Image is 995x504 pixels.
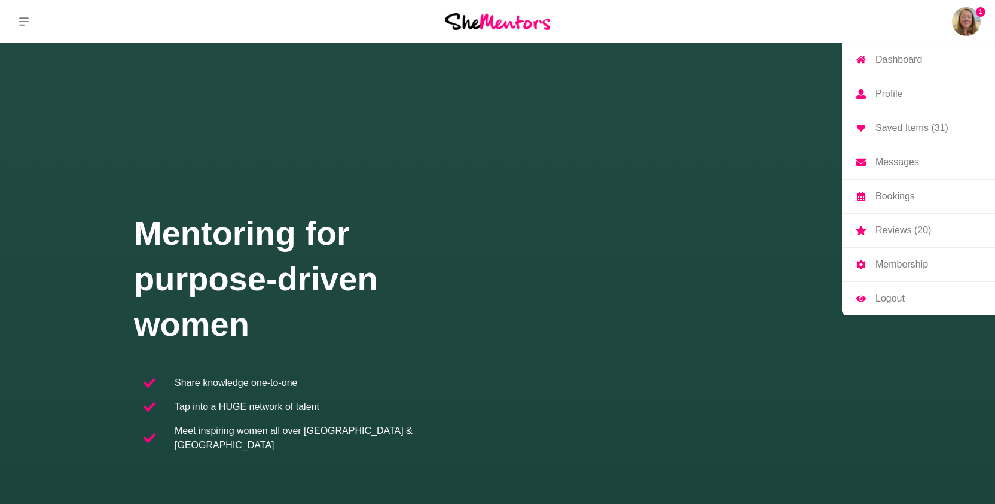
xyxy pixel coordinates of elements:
[842,214,995,247] a: Reviews (20)
[952,7,981,36] a: Tammy McCann1DashboardProfileSaved Items (31)MessagesBookingsReviews (20)MembershipLogout
[842,111,995,145] a: Saved Items (31)
[875,226,931,235] p: Reviews (20)
[175,424,488,453] p: Meet inspiring women all over [GEOGRAPHIC_DATA] & [GEOGRAPHIC_DATA]
[842,77,995,111] a: Profile
[875,157,919,167] p: Messages
[842,180,995,213] a: Bookings
[842,43,995,77] a: Dashboard
[952,7,981,36] img: Tammy McCann
[875,294,905,303] p: Logout
[875,123,948,133] p: Saved Items (31)
[134,211,497,347] h1: Mentoring for purpose-driven women
[175,376,297,390] p: Share knowledge one-to-one
[875,55,922,65] p: Dashboard
[875,260,928,269] p: Membership
[875,192,915,201] p: Bookings
[175,400,319,414] p: Tap into a HUGE network of talent
[842,145,995,179] a: Messages
[976,7,985,17] span: 1
[875,89,902,99] p: Profile
[445,13,550,29] img: She Mentors Logo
